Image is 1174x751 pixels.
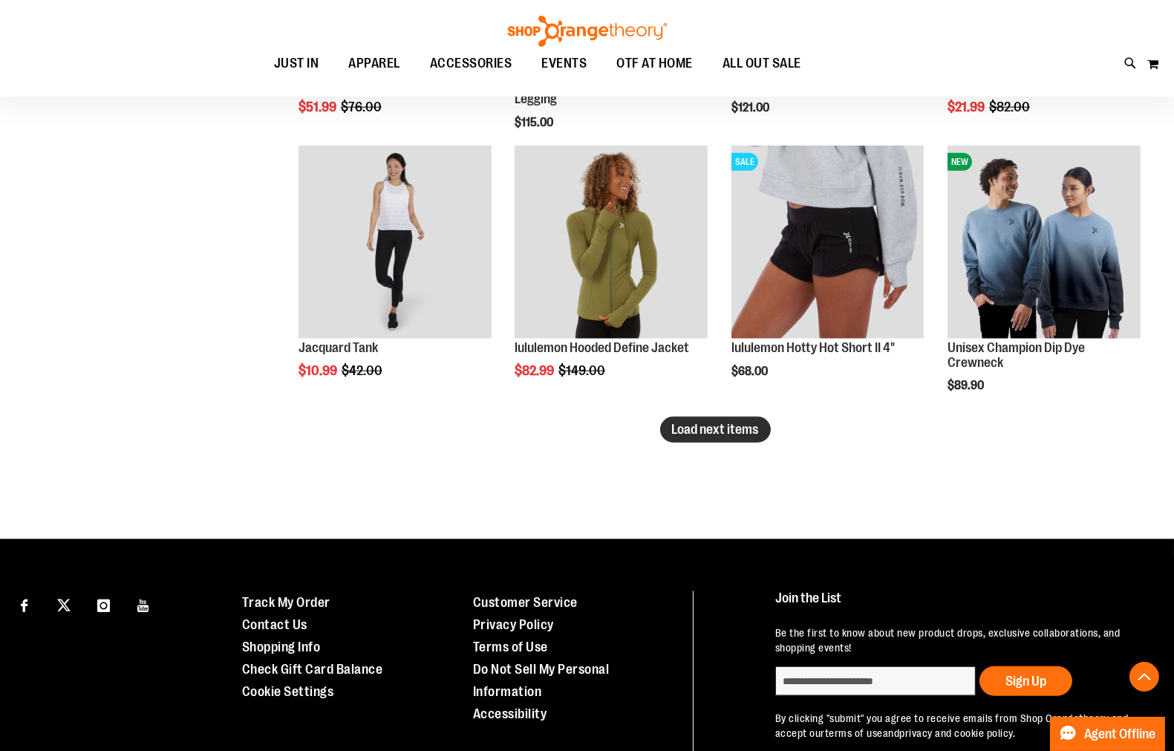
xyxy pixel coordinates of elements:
button: Back To Top [1129,662,1159,692]
img: Twitter [57,599,71,612]
div: product [940,138,1148,430]
a: Shopping Info [242,640,321,654]
span: $10.99 [299,363,339,378]
p: By clicking "submit" you agree to receive emails from Shop Orangetheory and accept our and [775,711,1144,741]
a: Accessibility [473,706,547,721]
a: Visit our X page [51,591,77,617]
span: EVENTS [542,47,587,80]
button: Load next items [660,417,771,443]
h4: Join the List [775,591,1144,619]
span: $82.00 [989,100,1032,114]
a: Do Not Sell My Personal Information [473,662,610,699]
span: Agent Offline [1084,727,1155,741]
span: $21.99 [948,100,987,114]
a: Front view of Jacquard Tank [299,146,492,341]
span: $82.99 [515,363,556,378]
a: Contact Us [242,617,307,632]
a: Product image for lululemon Hotty Hot Short II 4"SALE [731,146,924,341]
div: product [724,138,932,416]
a: Unisex Champion Dip Dye CrewneckNEW [948,146,1141,341]
img: Product image for lululemon Hooded Define Jacket [515,146,708,339]
span: APPAREL [349,47,401,80]
a: Track My Order [242,595,330,610]
span: $89.90 [948,379,986,392]
a: Terms of Use [473,640,548,654]
div: product [507,138,715,416]
img: Front view of Jacquard Tank [299,146,492,339]
span: Sign Up [1005,674,1046,689]
img: Unisex Champion Dip Dye Crewneck [948,146,1141,339]
input: enter email [775,666,976,696]
span: Load next items [672,422,759,437]
a: lululemon Hotty Hot Short II 4" [731,340,895,355]
div: product [291,138,499,416]
a: Cookie Settings [242,684,334,699]
a: Beyond Yoga Women's Spacedye At Your Leisure High Waisted Midi Legging [515,62,705,106]
span: $121.00 [731,101,772,114]
a: privacy and cookie policy. [899,727,1015,739]
p: Be the first to know about new product drops, exclusive collaborations, and shopping events! [775,625,1144,655]
a: Product image for lululemon Hooded Define Jacket [515,146,708,341]
a: Jacquard Tank [299,340,378,355]
span: $149.00 [558,363,607,378]
span: $76.00 [341,100,384,114]
img: Product image for lululemon Hotty Hot Short II 4" [731,146,924,339]
span: $115.00 [515,116,555,129]
img: Shop Orangetheory [506,16,669,47]
span: $42.00 [342,363,385,378]
a: terms of use [825,727,883,739]
span: $51.99 [299,100,339,114]
a: lululemon Hooded Define Jacket [515,340,689,355]
a: Unisex Champion Dip Dye Crewneck [948,340,1085,370]
span: ALL OUT SALE [723,47,801,80]
a: Check Gift Card Balance [242,662,383,677]
span: NEW [948,153,972,171]
a: Visit our Facebook page [11,591,37,617]
span: SALE [731,153,758,171]
span: $68.00 [731,365,770,378]
button: Sign Up [979,666,1072,696]
button: Agent Offline [1050,717,1165,751]
span: ACCESSORIES [430,47,512,80]
a: Customer Service [473,595,578,610]
span: JUST IN [274,47,319,80]
a: Visit our Youtube page [131,591,157,617]
a: Visit our Instagram page [91,591,117,617]
a: Privacy Policy [473,617,554,632]
span: OTF AT HOME [617,47,694,80]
